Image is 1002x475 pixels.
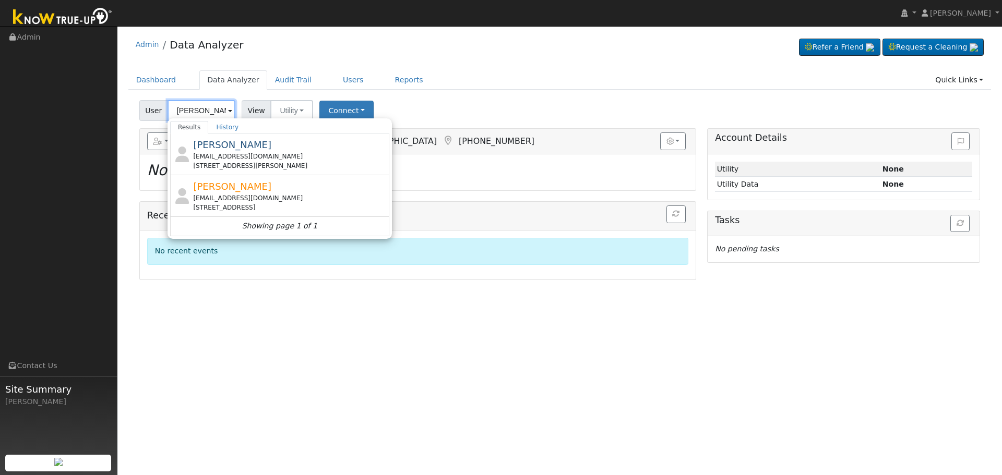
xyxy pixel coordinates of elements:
img: retrieve [970,43,978,52]
i: No pending tasks [715,245,779,253]
strong: None [882,180,904,188]
div: [EMAIL_ADDRESS][DOMAIN_NAME] [193,152,387,161]
img: Know True-Up [8,6,117,29]
div: No recent events [147,238,688,264]
img: retrieve [866,43,874,52]
a: Results [170,121,209,133]
span: [PERSON_NAME] [930,9,991,17]
strong: ID: null, authorized: None [882,165,904,173]
button: Refresh [950,215,970,233]
span: View [242,100,271,121]
a: Refer a Friend [799,39,880,56]
td: Utility [715,162,880,177]
a: Admin [136,40,159,48]
td: Utility Data [715,177,880,192]
span: [PERSON_NAME] [193,139,271,150]
a: History [208,121,246,133]
a: Data Analyzer [199,70,267,90]
input: Select a User [168,100,235,121]
button: Refresh [666,205,686,223]
a: Users [335,70,372,90]
span: [PHONE_NUMBER] [459,136,534,146]
span: [PERSON_NAME] [193,181,271,192]
div: [STREET_ADDRESS][PERSON_NAME] [193,161,387,170]
h5: Recent Events [147,205,688,226]
span: Site Summary [5,382,112,396]
button: Utility [270,100,313,121]
a: Map [442,136,454,146]
a: Data Analyzer [170,39,243,51]
img: retrieve [54,458,63,466]
h5: Tasks [715,215,972,226]
i: No Utility connection [147,162,301,179]
button: Connect [319,101,374,121]
h5: Account Details [715,132,972,143]
button: Issue History [951,132,970,150]
a: Audit Trail [267,70,319,90]
span: User [139,100,168,121]
i: Showing page 1 of 1 [242,221,317,232]
a: Dashboard [128,70,184,90]
div: [PERSON_NAME] [5,396,112,407]
div: [EMAIL_ADDRESS][DOMAIN_NAME] [193,193,387,203]
a: Quick Links [927,70,991,90]
a: Request a Cleaning [882,39,984,56]
div: [STREET_ADDRESS] [193,203,387,212]
a: Reports [387,70,431,90]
